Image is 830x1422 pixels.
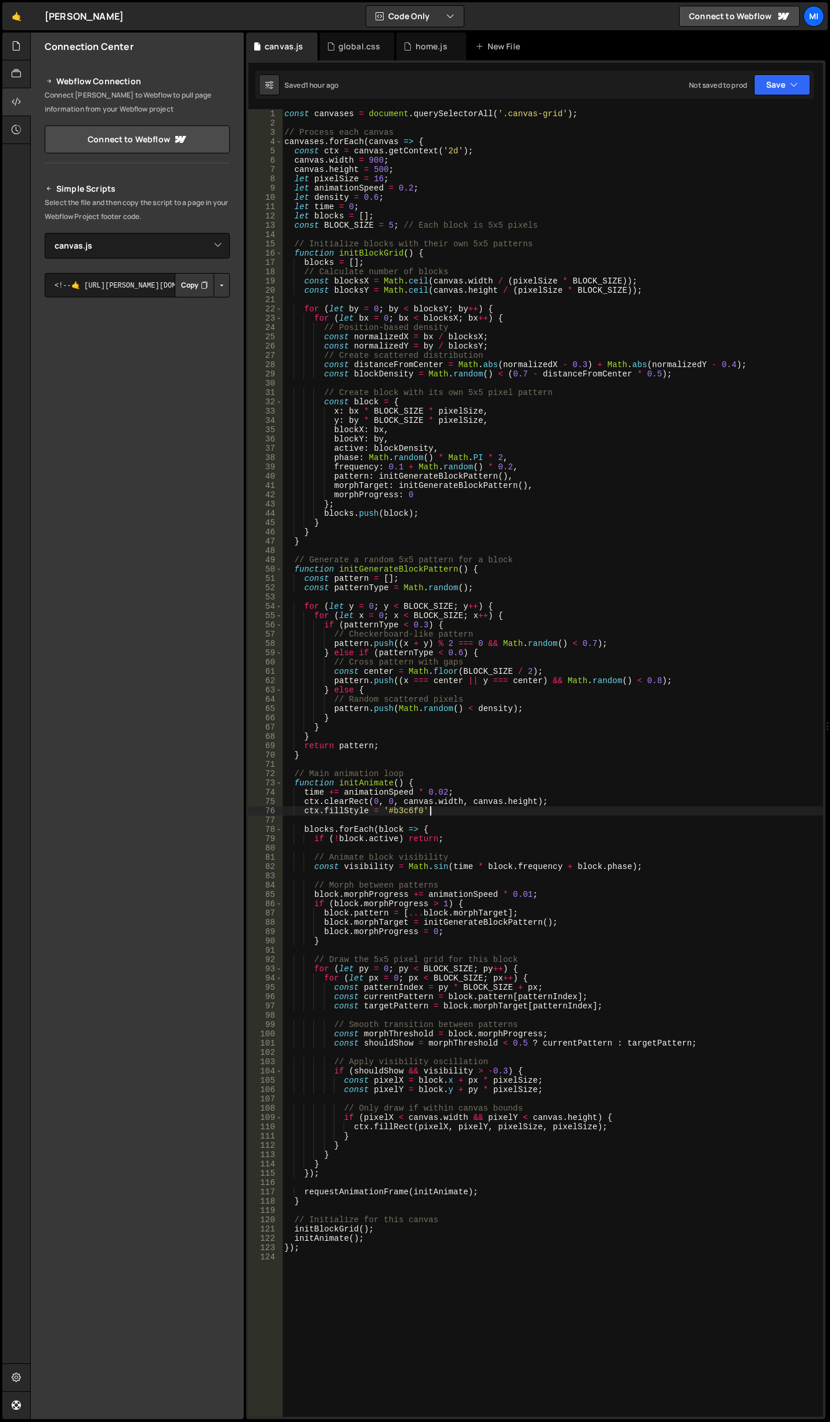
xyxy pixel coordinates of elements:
div: 100 [248,1029,283,1039]
div: 81 [248,853,283,862]
div: 123 [248,1243,283,1252]
div: 3 [248,128,283,137]
div: 28 [248,360,283,369]
p: Select the file and then copy the script to a page in your Webflow Project footer code. [45,196,230,224]
div: 31 [248,388,283,397]
div: 52 [248,583,283,592]
div: 66 [248,713,283,723]
div: 88 [248,918,283,927]
div: 11 [248,202,283,211]
div: 37 [248,444,283,453]
div: 34 [248,416,283,425]
div: 72 [248,769,283,778]
div: 124 [248,1252,283,1262]
div: 91 [248,946,283,955]
div: 36 [248,435,283,444]
h2: Webflow Connection [45,74,230,88]
div: 23 [248,314,283,323]
div: 8 [248,174,283,184]
div: 1 [248,109,283,119]
div: 2 [248,119,283,128]
div: 122 [248,1234,283,1243]
div: 15 [248,239,283,249]
div: 94 [248,974,283,983]
div: 78 [248,825,283,834]
div: 16 [248,249,283,258]
div: 57 [248,630,283,639]
div: 82 [248,862,283,871]
div: New File [475,41,524,52]
div: 44 [248,509,283,518]
div: 12 [248,211,283,221]
div: 54 [248,602,283,611]
div: 107 [248,1094,283,1104]
div: 39 [248,462,283,472]
div: 69 [248,741,283,751]
iframe: YouTube video player [45,317,231,421]
div: 33 [248,407,283,416]
div: 40 [248,472,283,481]
div: 62 [248,676,283,685]
div: 117 [248,1187,283,1197]
div: 19 [248,276,283,286]
div: Button group with nested dropdown [175,273,230,297]
div: 95 [248,983,283,992]
div: 99 [248,1020,283,1029]
div: 7 [248,165,283,174]
p: Connect [PERSON_NAME] to Webflow to pull page information from your Webflow project [45,88,230,116]
div: 38 [248,453,283,462]
div: 75 [248,797,283,806]
div: 9 [248,184,283,193]
div: 90 [248,936,283,946]
div: 97 [248,1001,283,1011]
div: 6 [248,156,283,165]
div: 48 [248,546,283,555]
div: 42 [248,490,283,500]
div: 98 [248,1011,283,1020]
button: Copy [175,273,214,297]
div: 61 [248,667,283,676]
div: 26 [248,342,283,351]
div: 71 [248,760,283,769]
div: 59 [248,648,283,658]
div: 65 [248,704,283,713]
div: 17 [248,258,283,267]
a: Connect to Webflow [679,6,800,27]
div: 108 [248,1104,283,1113]
div: home.js [416,41,448,52]
div: 35 [248,425,283,435]
div: 87 [248,909,283,918]
div: 32 [248,397,283,407]
div: 41 [248,481,283,490]
div: canvas.js [265,41,303,52]
div: 109 [248,1113,283,1122]
div: 50 [248,565,283,574]
div: 116 [248,1178,283,1187]
div: 114 [248,1159,283,1169]
div: 60 [248,658,283,667]
div: 30 [248,379,283,388]
div: 70 [248,751,283,760]
a: 🤙 [2,2,31,30]
div: 96 [248,992,283,1001]
div: 58 [248,639,283,648]
div: 20 [248,286,283,295]
div: 45 [248,518,283,527]
div: 21 [248,295,283,304]
div: 115 [248,1169,283,1178]
h2: Connection Center [45,40,133,53]
div: 76 [248,806,283,816]
button: Save [754,74,810,95]
div: 111 [248,1132,283,1141]
a: Connect to Webflow [45,125,230,153]
div: 43 [248,500,283,509]
div: 46 [248,527,283,537]
button: Code Only [366,6,464,27]
div: 93 [248,964,283,974]
div: 18 [248,267,283,276]
div: 55 [248,611,283,620]
div: 22 [248,304,283,314]
div: 104 [248,1066,283,1076]
div: 119 [248,1206,283,1215]
div: 101 [248,1039,283,1048]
